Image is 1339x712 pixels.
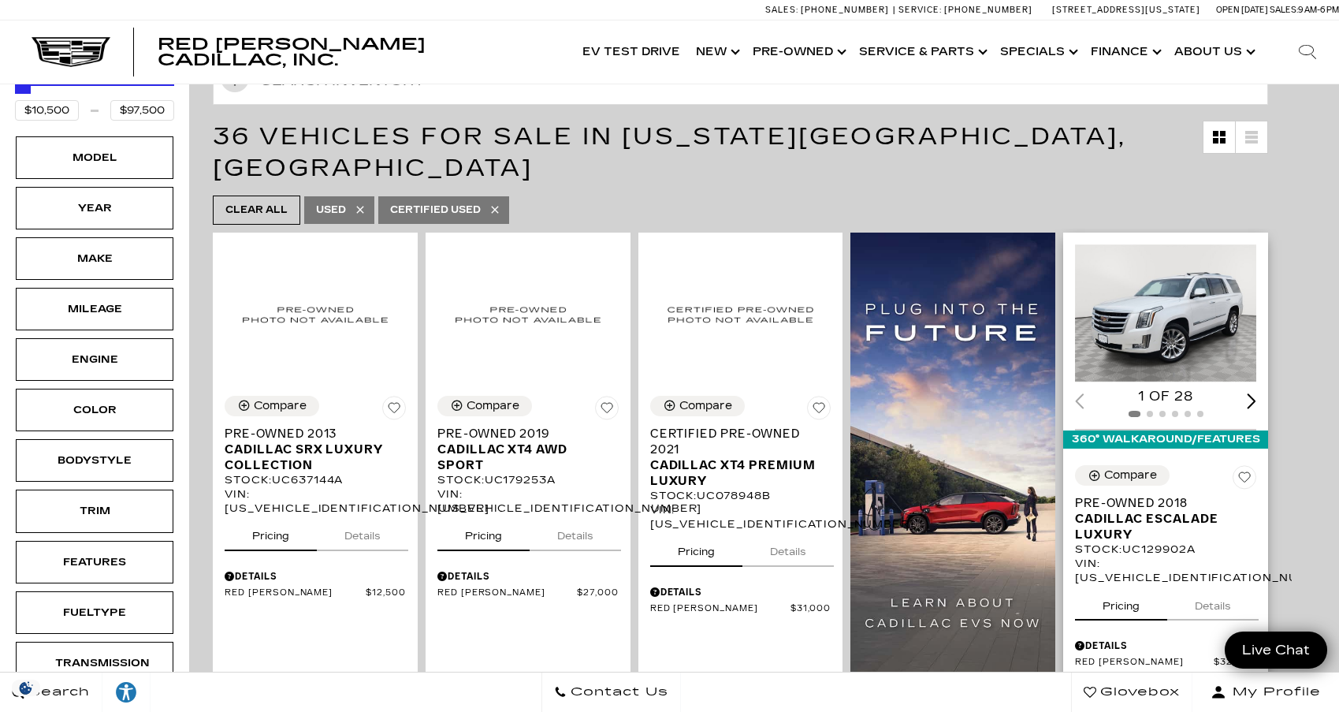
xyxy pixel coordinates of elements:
[16,642,173,684] div: TransmissionTransmission
[595,396,619,426] button: Save Vehicle
[1075,542,1256,557] div: Stock : UC129902A
[1167,586,1259,621] button: details tab
[390,200,481,220] span: Certified Used
[55,149,134,166] div: Model
[1298,5,1339,15] span: 9 AM-6 PM
[1166,21,1260,84] a: About Us
[1075,511,1244,542] span: Cadillac Escalade Luxury
[102,680,150,704] div: Explore your accessibility options
[650,396,745,416] button: Compare Vehicle
[650,503,831,531] div: VIN: [US_VEHICLE_IDENTIFICATION_NUMBER]
[650,489,831,503] div: Stock : UC078948B
[225,396,319,416] button: Compare Vehicle
[893,6,1036,14] a: Service: [PHONE_NUMBER]
[650,244,831,384] img: 2021 Cadillac XT4 Premium Luxury
[765,5,798,15] span: Sales:
[1052,5,1200,15] a: [STREET_ADDRESS][US_STATE]
[688,21,745,84] a: New
[55,654,134,672] div: Transmission
[1247,393,1256,408] div: Next slide
[16,338,173,381] div: EngineEngine
[158,35,426,69] span: Red [PERSON_NAME] Cadillac, Inc.
[16,389,173,431] div: ColorColor
[650,603,790,615] span: Red [PERSON_NAME]
[15,78,31,94] div: Minimum Price
[1075,639,1256,653] div: Pricing Details - Pre-Owned 2018 Cadillac Escalade Luxury
[650,426,820,457] span: Certified Pre-Owned 2021
[16,439,173,482] div: BodystyleBodystyle
[225,426,406,473] a: Pre-Owned 2013Cadillac SRX Luxury Collection
[437,426,619,473] a: Pre-Owned 2019Cadillac XT4 AWD Sport
[1214,657,1256,669] span: $32,000
[8,680,44,696] section: Click to Open Cookie Consent Modal
[317,516,408,550] button: details tab
[55,502,134,520] div: Trim
[437,396,532,416] button: Compare Vehicle
[225,442,394,473] span: Cadillac SRX Luxury Collection
[1075,557,1256,585] div: VIN: [US_VEHICLE_IDENTIFICATION_NUMBER]
[102,673,151,712] a: Explore your accessibility options
[225,244,406,384] img: 2013 Cadillac SRX Luxury Collection
[437,426,607,442] span: Pre-Owned 2019
[437,569,619,583] div: Pricing Details - Pre-Owned 2019 Cadillac XT4 AWD Sport
[55,250,134,267] div: Make
[1071,673,1192,712] a: Glovebox
[24,681,90,703] span: Search
[437,244,619,384] img: 2019 Cadillac XT4 AWD Sport
[55,604,134,621] div: Fueltype
[944,5,1032,15] span: [PHONE_NUMBER]
[1226,681,1321,703] span: My Profile
[1270,5,1298,15] span: Sales:
[55,351,134,368] div: Engine
[650,457,820,489] span: Cadillac XT4 Premium Luxury
[437,473,619,487] div: Stock : UC179253A
[745,21,851,84] a: Pre-Owned
[32,37,110,67] img: Cadillac Dark Logo with Cadillac White Text
[225,569,406,583] div: Pricing Details - Pre-Owned 2013 Cadillac SRX Luxury Collection
[437,487,619,516] div: VIN: [US_VEHICLE_IDENTIFICATION_NUMBER]
[1104,468,1157,483] div: Compare
[437,587,577,599] span: Red [PERSON_NAME]
[467,399,519,413] div: Compare
[567,681,668,703] span: Contact Us
[225,473,406,487] div: Stock : UC637144A
[225,426,394,442] span: Pre-Owned 2013
[765,6,893,14] a: Sales: [PHONE_NUMBER]
[316,200,346,220] span: Used
[213,122,1126,182] span: 36 Vehicles for Sale in [US_STATE][GEOGRAPHIC_DATA], [GEOGRAPHIC_DATA]
[1075,465,1170,486] button: Compare Vehicle
[1075,495,1244,511] span: Pre-Owned 2018
[55,554,134,571] div: Features
[898,5,942,15] span: Service:
[1083,21,1166,84] a: Finance
[650,585,831,599] div: Pricing Details - Certified Pre-Owned 2021 Cadillac XT4 Premium Luxury
[437,442,607,473] span: Cadillac XT4 AWD Sport
[366,587,406,599] span: $12,500
[225,516,317,550] button: pricing tab
[679,399,732,413] div: Compare
[225,200,288,220] span: Clear All
[1233,465,1256,495] button: Save Vehicle
[1075,657,1256,669] a: Red [PERSON_NAME] $32,000
[15,73,174,121] div: Price
[16,187,173,229] div: YearYear
[437,516,530,550] button: pricing tab
[110,100,174,121] input: Maximum
[1075,244,1259,382] div: 1 / 2
[1075,495,1256,542] a: Pre-Owned 2018Cadillac Escalade Luxury
[801,5,889,15] span: [PHONE_NUMBER]
[382,396,406,426] button: Save Vehicle
[790,603,831,615] span: $31,000
[225,587,406,599] a: Red [PERSON_NAME] $12,500
[16,591,173,634] div: FueltypeFueltype
[541,673,681,712] a: Contact Us
[1216,5,1268,15] span: Open [DATE]
[1075,388,1256,405] div: 1 of 28
[1225,632,1327,669] a: Live Chat
[8,680,44,696] img: Opt-Out Icon
[1063,431,1268,448] div: 360° WalkAround/Features
[1234,641,1318,659] span: Live Chat
[992,21,1083,84] a: Specials
[225,587,366,599] span: Red [PERSON_NAME]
